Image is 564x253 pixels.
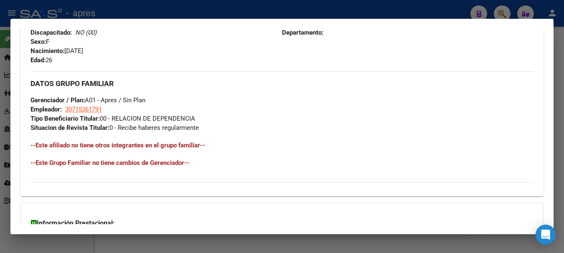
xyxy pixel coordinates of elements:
[30,124,199,132] span: 0 - Recibe haberes regularmente
[30,141,534,150] h4: --Este afiliado no tiene otros integrantes en el grupo familiar--
[30,47,64,55] strong: Nacimiento:
[30,124,109,132] strong: Situacion de Revista Titular:
[31,218,533,228] h3: Información Prestacional:
[30,29,72,36] strong: Discapacitado:
[30,79,534,88] h3: DATOS GRUPO FAMILIAR
[282,29,323,36] strong: Departamento:
[30,115,195,122] span: 00 - RELACION DE DEPENDENCIA
[30,56,46,64] strong: Edad:
[30,158,534,167] h4: --Este Grupo Familiar no tiene cambios de Gerenciador--
[30,96,145,104] span: A01 - Apres / Sin Plan
[30,106,62,113] strong: Empleador:
[65,106,102,113] span: 30715361791
[75,29,97,36] i: NO (00)
[30,56,52,64] span: 26
[30,38,46,46] strong: Sexo:
[536,225,556,245] div: Open Intercom Messenger
[30,96,85,104] strong: Gerenciador / Plan:
[30,38,49,46] span: F
[30,47,83,55] span: [DATE]
[30,115,100,122] strong: Tipo Beneficiario Titular:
